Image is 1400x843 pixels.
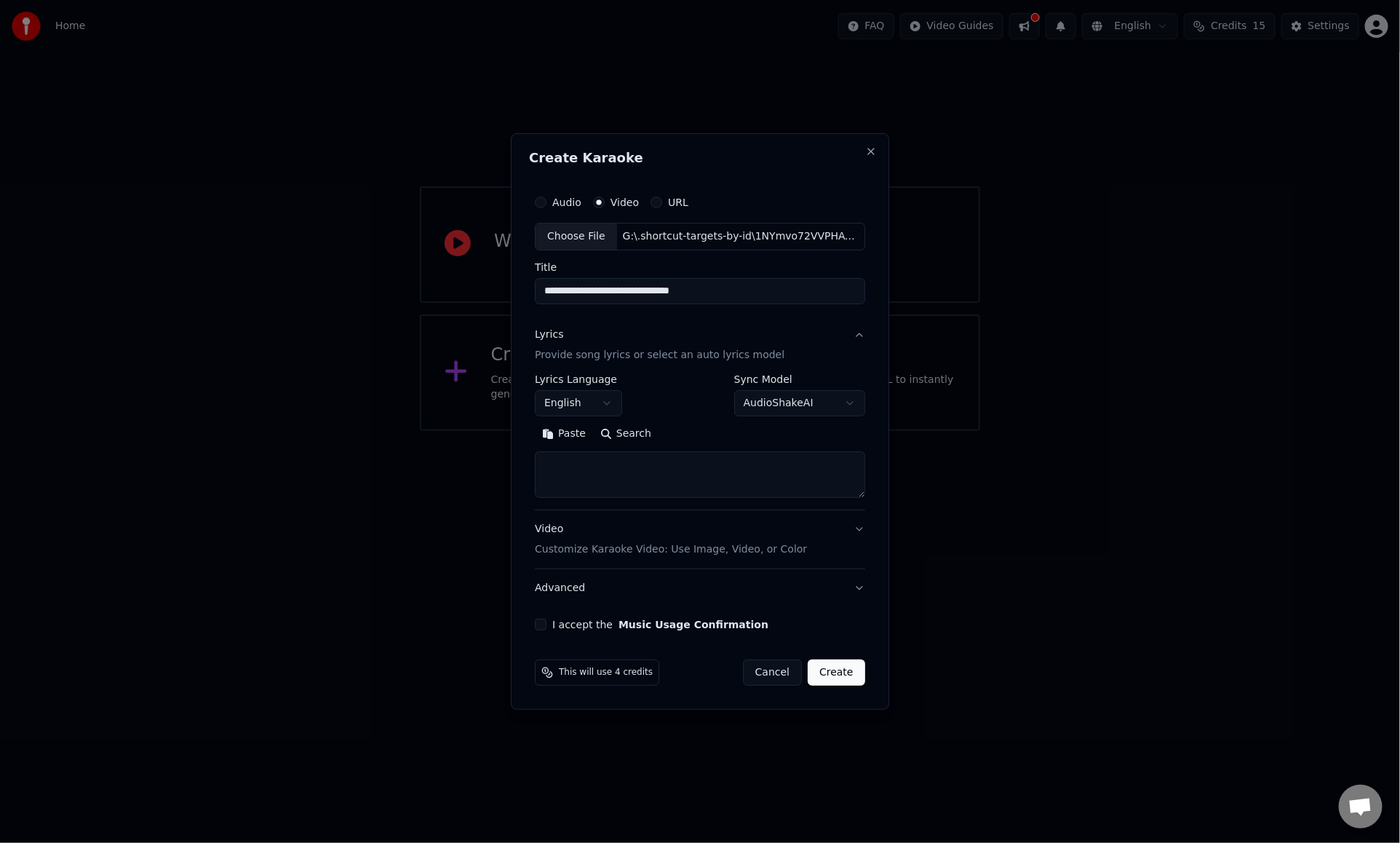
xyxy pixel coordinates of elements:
[535,542,807,557] p: Customize Karaoke Video: Use Image, Video, or Color
[535,328,563,342] div: Lyrics
[559,667,653,678] span: This will use 4 credits
[668,197,688,207] label: URL
[610,197,639,207] label: Video
[743,660,802,686] button: Cancel
[593,422,659,446] button: Search
[536,223,617,250] div: Choose File
[552,620,768,630] label: I accept the
[535,510,865,569] button: VideoCustomize Karaoke Video: Use Image, Video, or Color
[619,620,768,630] button: I accept the
[535,348,784,363] p: Provide song lyrics or select an auto lyrics model
[535,374,865,510] div: LyricsProvide song lyrics or select an auto lyrics model
[535,374,622,384] label: Lyrics Language
[734,374,865,384] label: Sync Model
[535,569,865,607] button: Advanced
[808,660,865,686] button: Create
[617,229,864,244] div: G:\.shortcut-targets-by-id\1NYmvo72VVPHAVZeBw9h3YeWmr_p3qdd3\AI songs\HeinAndMe-ka - Made with Cl...
[535,316,865,374] button: LyricsProvide song lyrics or select an auto lyrics model
[535,422,593,446] button: Paste
[535,262,865,272] label: Title
[552,197,581,207] label: Audio
[535,522,807,557] div: Video
[529,151,871,165] h2: Create Karaoke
